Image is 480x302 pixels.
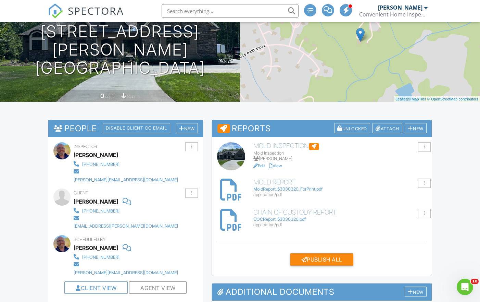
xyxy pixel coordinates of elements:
div: Mold Inspection [253,150,427,156]
a: [PHONE_NUMBER] [74,253,185,261]
h3: Additional Documents [212,283,432,300]
h6: Chain of Custody Report [253,209,427,216]
div: [PHONE_NUMBER] [82,208,119,214]
span: 10 [471,279,479,284]
div: [PHONE_NUMBER] [82,255,119,260]
div: Convenient Home Inspections [359,11,428,18]
img: The Best Home Inspection Software - Spectora [48,3,63,19]
div: [PERSON_NAME] [74,150,118,160]
a: © MapTiler [408,97,426,101]
div: COCReport_53030320.pdf [253,217,427,222]
h1: [STREET_ADDRESS][PERSON_NAME] [GEOGRAPHIC_DATA] [11,23,229,77]
h6: Mold Report [253,179,427,186]
a: Edit [253,163,265,168]
a: [PERSON_NAME][EMAIL_ADDRESS][DOMAIN_NAME] [74,261,185,276]
a: SPECTORA [48,9,124,24]
div: [PHONE_NUMBER] [82,162,119,167]
div: [PERSON_NAME][EMAIL_ADDRESS][DOMAIN_NAME] [74,177,178,183]
div: [PERSON_NAME] [74,243,118,253]
div: application/pdf [253,222,427,228]
h3: Reports [212,120,432,137]
h3: People [48,120,203,137]
a: Chain of Custody Report COCReport_53030320.pdf application/pdf [253,209,427,228]
div: | [394,96,480,102]
div: [PERSON_NAME] [74,196,118,207]
a: [EMAIL_ADDRESS][PERSON_NAME][DOMAIN_NAME] [74,214,185,230]
div: New [405,123,427,134]
div: [PERSON_NAME][EMAIL_ADDRESS][DOMAIN_NAME] [74,270,178,276]
div: New [176,123,198,134]
div: Publish All [290,253,353,266]
a: View [269,163,282,168]
div: Attach [372,123,402,134]
div: [PERSON_NAME] [378,4,422,11]
a: [PHONE_NUMBER] [74,207,185,214]
span: SPECTORA [68,3,124,18]
iframe: Intercom live chat [457,279,473,295]
div: Unlocked [334,123,370,134]
div: application/pdf [253,192,427,197]
input: Search everything... [162,4,299,18]
div: 0 [100,92,104,99]
div: MoldReport_53030320_ForPrint.pdf [253,186,427,192]
a: Mold Report MoldReport_53030320_ForPrint.pdf application/pdf [253,179,427,197]
div: [EMAIL_ADDRESS][PERSON_NAME][DOMAIN_NAME] [74,224,178,229]
a: Client View [76,285,116,291]
span: Scheduled By [74,237,105,242]
a: Mold Inspection Mold Inspection [PERSON_NAME] [253,142,427,161]
div: Disable Client CC Email [103,123,170,133]
a: © OpenStreetMap contributors [427,97,478,101]
span: Inspector [74,144,97,149]
a: [PERSON_NAME][EMAIL_ADDRESS][DOMAIN_NAME] [74,168,185,183]
span: slab [127,94,135,99]
div: [PERSON_NAME] [253,156,427,161]
span: sq. ft. [105,94,115,99]
div: New [405,287,427,297]
a: Leaflet [395,97,407,101]
span: Client [74,190,88,195]
a: [PHONE_NUMBER] [74,160,185,168]
h6: Mold Inspection [253,142,427,150]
